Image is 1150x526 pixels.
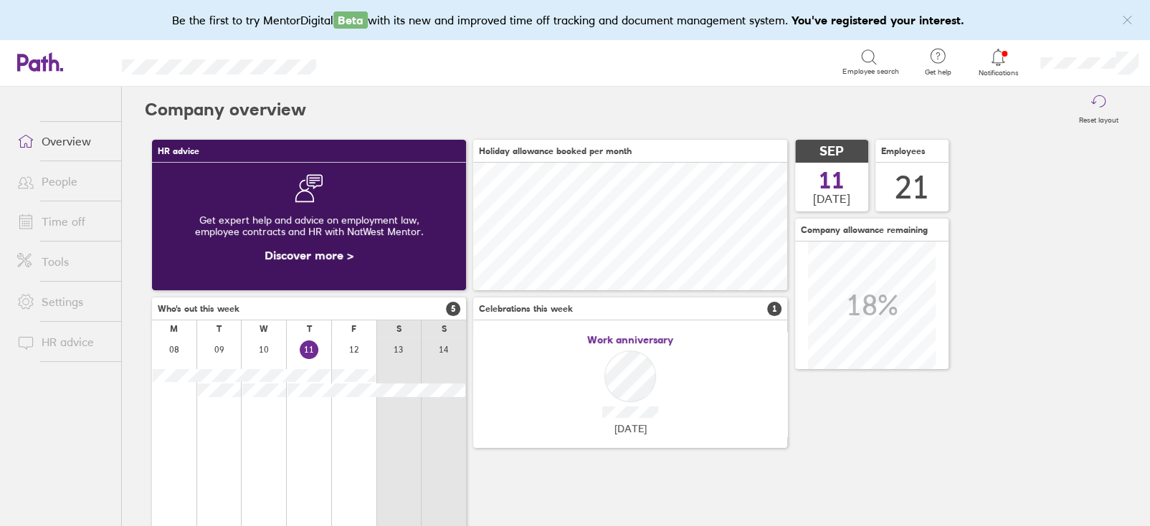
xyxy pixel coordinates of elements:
[6,247,121,276] a: Tools
[895,169,929,206] div: 21
[819,144,844,159] span: SEP
[158,304,239,314] span: Who's out this week
[6,127,121,156] a: Overview
[217,324,222,334] div: T
[1070,87,1127,133] button: Reset layout
[158,146,199,156] span: HR advice
[813,192,850,205] span: [DATE]
[614,423,647,434] span: [DATE]
[6,167,121,196] a: People
[975,69,1022,77] span: Notifications
[479,146,632,156] span: Holiday allowance booked per month
[819,169,845,192] span: 11
[351,324,356,334] div: F
[307,324,312,334] div: T
[842,67,898,76] span: Employee search
[172,11,979,29] div: Be the first to try MentorDigital with its new and improved time off tracking and document manage...
[801,225,928,235] span: Company allowance remaining
[145,87,306,133] h2: Company overview
[975,47,1022,77] a: Notifications
[355,55,391,68] div: Search
[446,302,460,316] span: 5
[792,13,964,27] b: You've registered your interest.
[6,287,121,316] a: Settings
[265,248,353,262] a: Discover more >
[163,203,455,249] div: Get expert help and advice on employment law, employee contracts and HR with NatWest Mentor.
[442,324,447,334] div: S
[587,334,673,345] span: Work anniversary
[767,302,781,316] span: 1
[260,324,268,334] div: W
[914,68,961,77] span: Get help
[881,146,926,156] span: Employees
[6,327,121,356] a: HR advice
[396,324,401,334] div: S
[170,324,178,334] div: M
[479,304,573,314] span: Celebrations this week
[1070,112,1127,125] label: Reset layout
[333,11,368,29] span: Beta
[6,207,121,236] a: Time off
